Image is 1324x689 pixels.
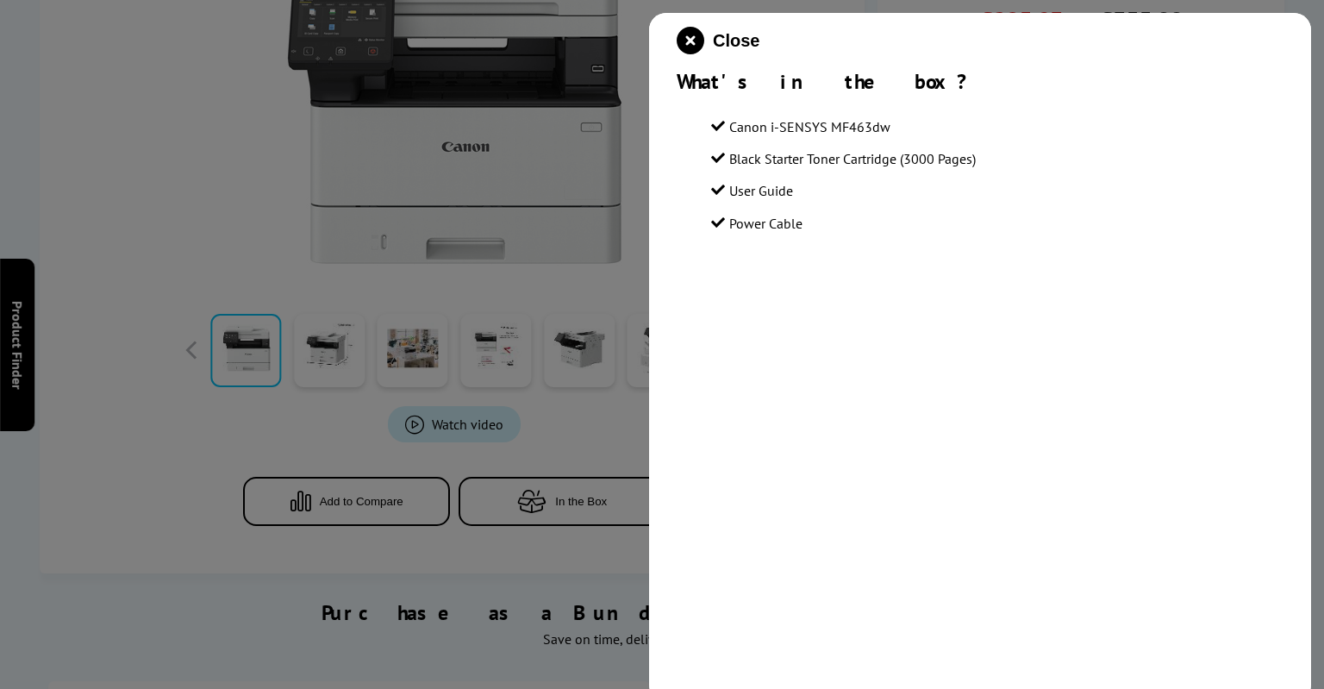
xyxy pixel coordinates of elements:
[729,150,976,167] span: Black Starter Toner Cartridge (3000 Pages)
[677,68,1283,95] div: What's in the box?
[729,182,793,199] span: User Guide
[729,215,803,232] span: Power Cable
[677,27,759,54] button: close modal
[729,118,890,135] span: Canon i-SENSYS MF463dw
[713,31,759,51] span: Close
